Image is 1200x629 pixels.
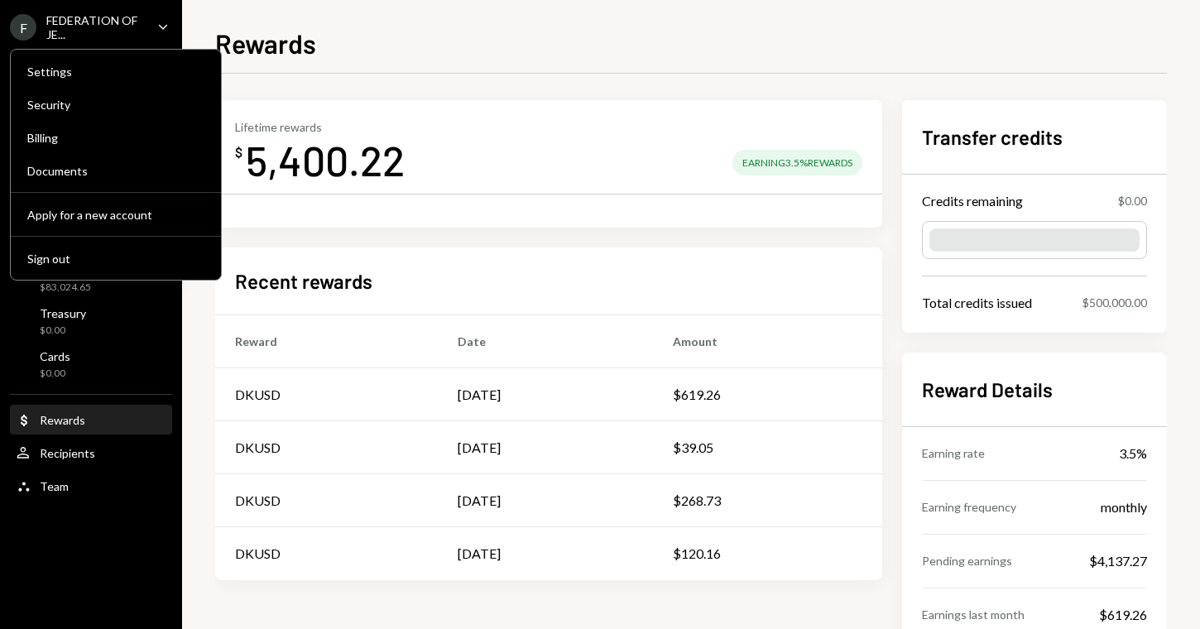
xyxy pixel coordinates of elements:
div: $ [235,144,242,161]
td: $39.05 [653,421,882,474]
div: Security [27,98,204,112]
div: [DATE] [458,491,501,511]
div: Recipients [40,446,95,460]
h1: Rewards [215,26,316,60]
div: $83,024.65 [40,281,91,295]
a: Billing [17,122,214,152]
div: [DATE] [458,438,501,458]
div: [DATE] [458,544,501,564]
div: Cards [40,349,70,363]
div: Rewards [40,413,85,427]
td: DKUSD [215,368,438,421]
th: Amount [653,315,882,368]
div: Lifetime rewards [235,120,405,134]
div: 5,400.22 [246,134,405,186]
button: Apply for a new account [17,200,214,230]
h2: Transfer credits [922,123,1147,151]
td: $120.16 [653,527,882,580]
div: Apply for a new account [27,208,204,222]
div: Total credits issued [922,293,1032,313]
td: $619.26 [653,368,882,421]
div: Earnings last month [922,606,1025,623]
a: Cards$0.00 [10,344,172,384]
h2: Recent rewards [235,267,372,295]
div: Earning 3.5% Rewards [732,150,862,175]
td: $268.73 [653,474,882,527]
div: $0.00 [40,367,70,381]
div: Earning frequency [922,498,1016,516]
div: Credits remaining [922,191,1023,211]
div: Billing [27,131,204,145]
a: Rewards [10,405,172,435]
a: Documents [17,156,214,185]
div: Documents [27,164,204,178]
div: $4,137.27 [1089,551,1147,571]
div: $500,000.00 [1082,294,1147,311]
div: Sign out [27,252,204,266]
div: [DATE] [458,385,501,405]
div: $619.26 [1099,605,1147,625]
div: 3.5% [1119,444,1147,463]
th: Date [438,315,654,368]
a: Recipients [10,438,172,468]
td: DKUSD [215,421,438,474]
button: Sign out [17,244,214,274]
td: DKUSD [215,474,438,527]
h2: Reward Details [922,376,1147,403]
div: Settings [27,65,204,79]
div: $0.00 [1118,192,1147,209]
div: FEDERATION OF JE... [46,13,144,41]
div: monthly [1101,497,1147,517]
div: Pending earnings [922,552,1012,569]
td: DKUSD [215,527,438,580]
a: Security [17,89,214,119]
div: $0.00 [40,324,86,338]
div: Earning rate [922,444,985,462]
th: Reward [215,315,438,368]
a: Settings [17,56,214,86]
div: Treasury [40,306,86,320]
a: Team [10,471,172,501]
a: Treasury$0.00 [10,301,172,341]
div: F [10,14,36,41]
div: Team [40,479,69,493]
